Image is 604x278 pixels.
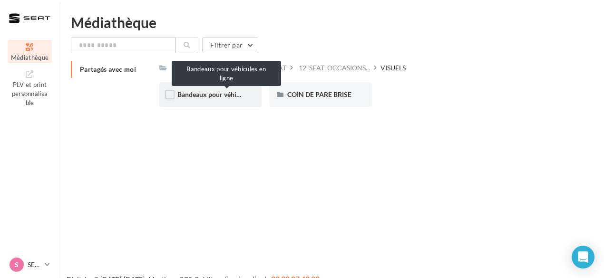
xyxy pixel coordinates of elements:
a: Médiathèque [8,40,52,63]
div: Open Intercom Messenger [572,246,594,268]
span: Partagés avec moi [80,65,136,73]
div: Bandeaux pour véhicules en ligne [172,61,281,86]
span: Bandeaux pour véhicules en ligne [177,90,276,98]
span: S [15,260,19,269]
span: 12_SEAT_OCCASIONS... [299,63,370,73]
div: Réseau SEAT [249,63,286,73]
span: COIN DE PARE BRISE [287,90,351,98]
div: Médiathèque [71,15,593,29]
a: S SEAT [8,256,52,274]
button: Filtrer par [202,37,258,53]
a: PLV et print personnalisable [8,67,52,108]
span: PLV et print personnalisable [12,79,48,106]
span: Médiathèque [11,54,49,61]
p: SEAT [28,260,41,269]
div: VISUELS [380,63,406,73]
